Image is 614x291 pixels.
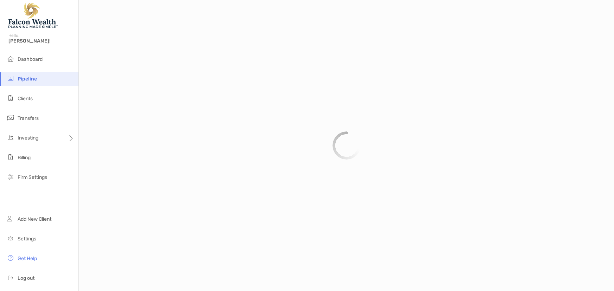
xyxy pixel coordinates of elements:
span: Billing [18,155,31,161]
img: clients icon [6,94,15,102]
img: pipeline icon [6,74,15,83]
span: Firm Settings [18,174,47,180]
span: Investing [18,135,38,141]
img: logout icon [6,273,15,282]
span: Transfers [18,115,39,121]
img: firm-settings icon [6,173,15,181]
img: Falcon Wealth Planning Logo [8,3,58,28]
img: investing icon [6,133,15,142]
span: Log out [18,275,34,281]
span: Add New Client [18,216,51,222]
img: get-help icon [6,254,15,262]
span: Clients [18,96,33,102]
span: Pipeline [18,76,37,82]
img: transfers icon [6,114,15,122]
img: dashboard icon [6,54,15,63]
img: billing icon [6,153,15,161]
span: [PERSON_NAME]! [8,38,74,44]
img: settings icon [6,234,15,242]
span: Get Help [18,256,37,261]
img: add_new_client icon [6,214,15,223]
span: Settings [18,236,36,242]
span: Dashboard [18,56,43,62]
